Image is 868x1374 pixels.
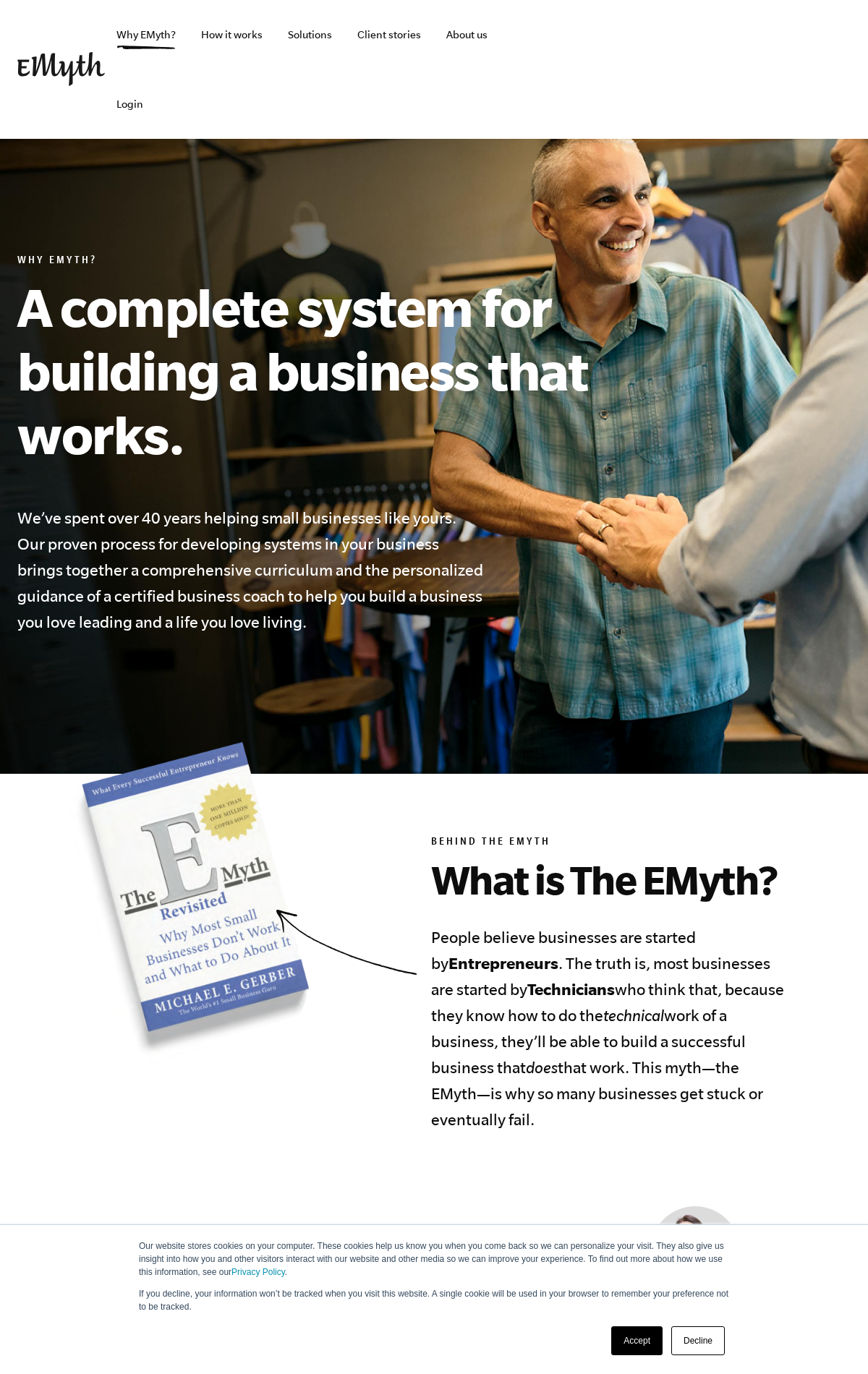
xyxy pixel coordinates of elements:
h6: Why EMyth? [17,255,654,269]
p: If you decline, your information won’t be tracked when you visit this website. A single cookie wi... [139,1287,729,1313]
b: Technicians [527,980,615,998]
b: Entrepreneurs [448,954,558,972]
p: Our website stores cookies on your computer. These cookies help us know you when you come back so... [139,1239,729,1279]
h6: Behind the EMyth [431,836,784,850]
iframe: Embedded CTA [699,54,851,85]
a: Accept [611,1326,663,1355]
h4: People believe businesses are started by . The truth is, most businesses are started by who think... [431,924,784,1132]
a: Privacy Policy [231,1267,285,1277]
img: EMyth [17,52,105,86]
h1: A complete system for building a business that works. [17,275,654,466]
i: technical [603,1007,664,1024]
a: Decline [671,1326,725,1355]
iframe: Embedded CTA [540,54,692,85]
a: Login [105,69,155,139]
img: Melinda Lawson, EMyth Business Coach [650,1206,740,1296]
i: does [526,1059,558,1076]
img: EMyth [61,742,310,1072]
h4: We’ve spent over 40 years helping small businesses like yours. Our proven process for developing ... [17,505,486,635]
h2: What is The EMyth? [431,856,784,903]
